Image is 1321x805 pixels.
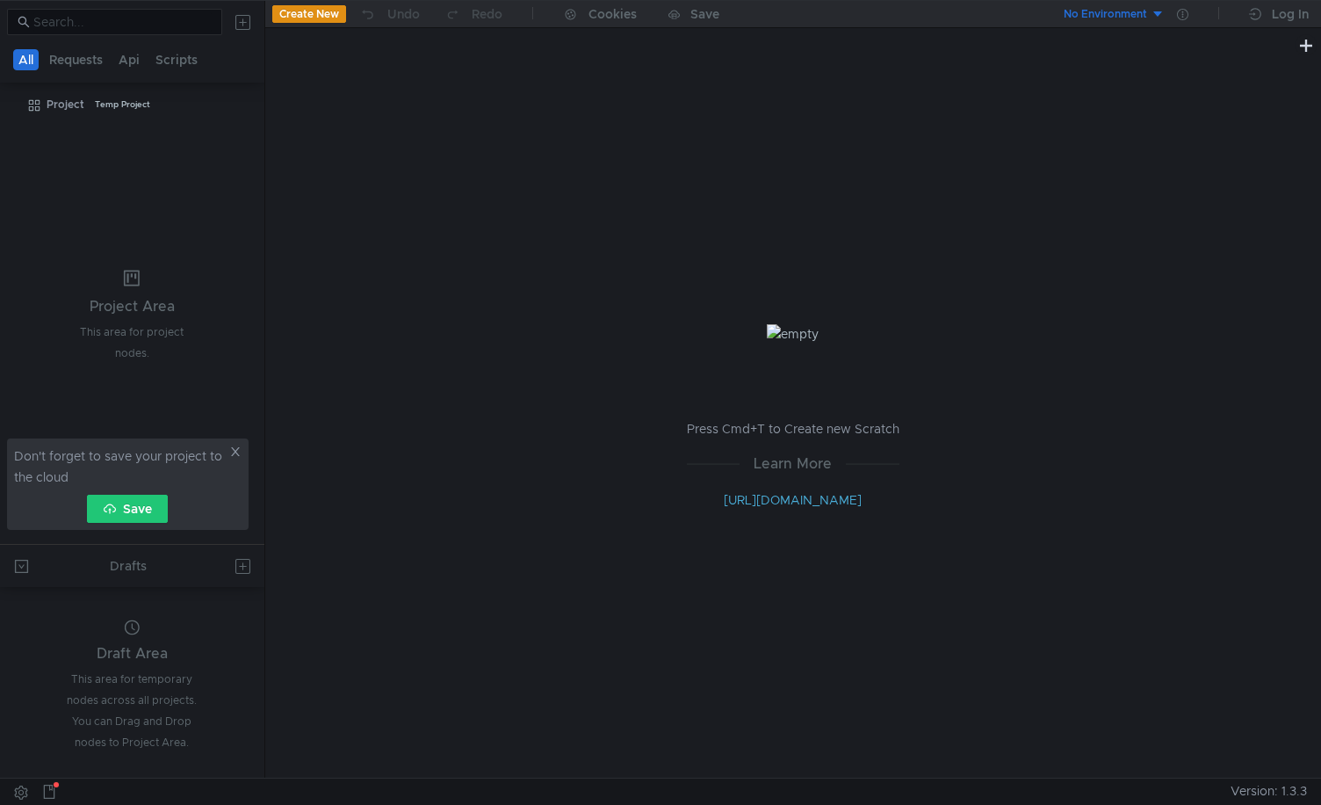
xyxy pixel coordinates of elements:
[1231,779,1307,804] span: Version: 1.3.3
[272,5,346,23] button: Create New
[767,324,819,344] img: empty
[113,49,145,70] button: Api
[432,1,515,27] button: Redo
[724,492,862,508] a: [URL][DOMAIN_NAME]
[740,453,846,475] span: Learn More
[13,49,39,70] button: All
[44,49,108,70] button: Requests
[110,555,147,577] div: Drafts
[690,8,719,20] div: Save
[87,495,168,523] button: Save
[1272,4,1309,25] div: Log In
[95,91,150,118] div: Temp Project
[588,4,637,25] div: Cookies
[1064,6,1147,23] div: No Environment
[687,418,899,439] p: Press Cmd+T to Create new Scratch
[346,1,432,27] button: Undo
[387,4,420,25] div: Undo
[150,49,203,70] button: Scripts
[14,446,226,488] span: Don't forget to save your project to the cloud
[472,4,502,25] div: Redo
[33,12,212,32] input: Search...
[47,91,84,118] div: Project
